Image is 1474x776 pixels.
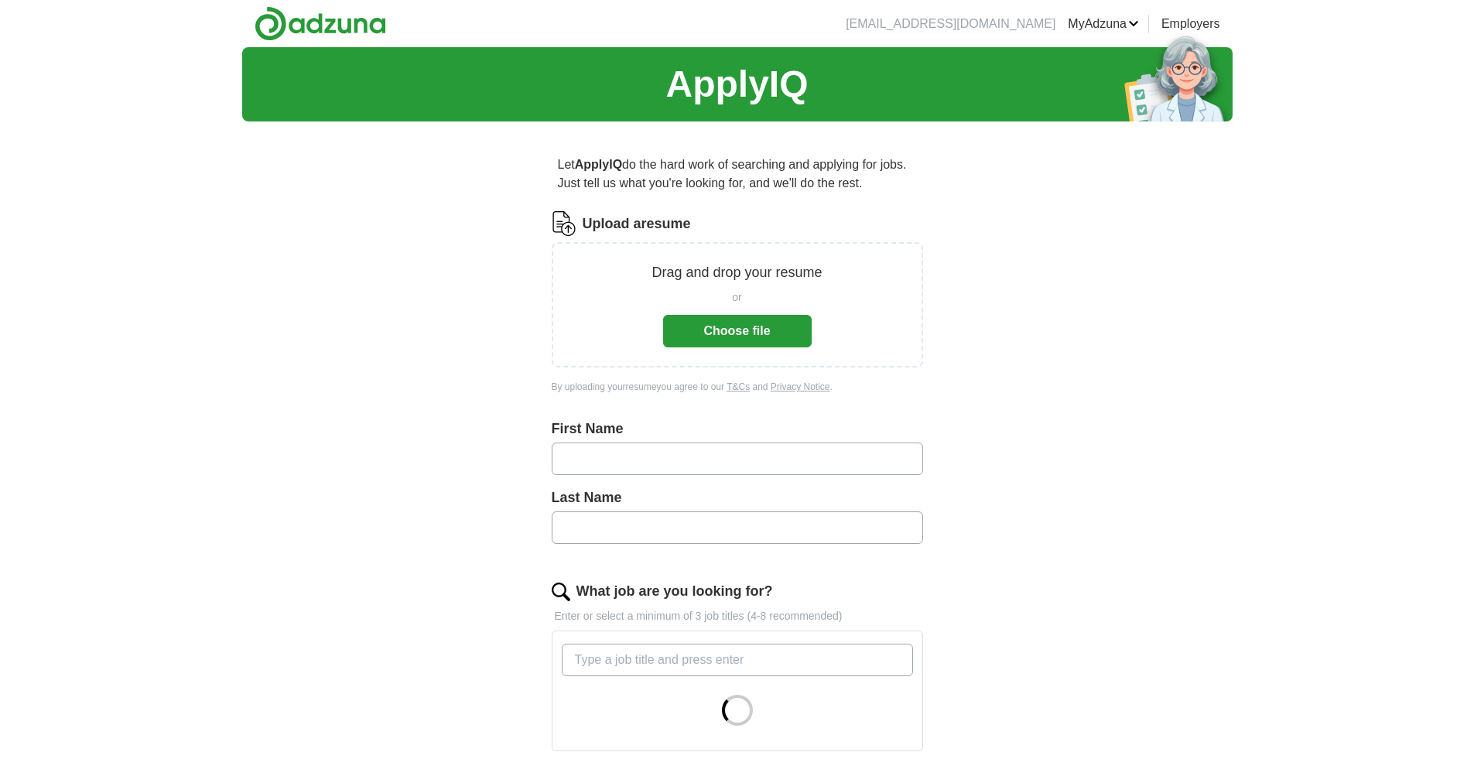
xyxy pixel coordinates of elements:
[663,315,812,347] button: Choose file
[255,6,386,41] img: Adzuna logo
[575,158,622,171] strong: ApplyIQ
[552,149,923,199] p: Let do the hard work of searching and applying for jobs. Just tell us what you're looking for, an...
[576,581,773,602] label: What job are you looking for?
[552,211,576,236] img: CV Icon
[1161,15,1220,33] a: Employers
[732,289,741,306] span: or
[652,262,822,283] p: Drag and drop your resume
[552,583,570,601] img: search.png
[583,214,691,234] label: Upload a resume
[771,381,830,392] a: Privacy Notice
[665,56,808,112] h1: ApplyIQ
[846,15,1055,33] li: [EMAIL_ADDRESS][DOMAIN_NAME]
[552,380,923,394] div: By uploading your resume you agree to our and .
[552,419,923,439] label: First Name
[562,644,913,676] input: Type a job title and press enter
[552,608,923,624] p: Enter or select a minimum of 3 job titles (4-8 recommended)
[727,381,750,392] a: T&Cs
[1068,15,1139,33] a: MyAdzuna
[552,487,923,508] label: Last Name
